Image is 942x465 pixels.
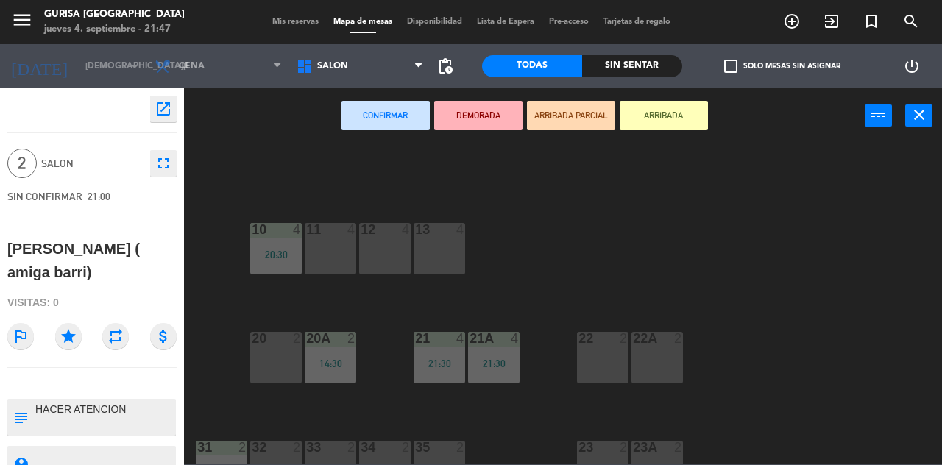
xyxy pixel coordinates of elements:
[7,323,34,349] i: outlined_flag
[456,332,465,345] div: 4
[265,18,326,26] span: Mis reservas
[155,155,172,172] i: fullscreen
[527,101,615,130] button: ARRIBADA PARCIAL
[150,96,177,122] button: open_in_new
[7,237,177,285] div: [PERSON_NAME] ( amiga barri)
[865,104,892,127] button: power_input
[402,223,411,236] div: 4
[511,332,520,345] div: 4
[724,60,737,73] span: check_box_outline_blank
[456,441,465,454] div: 2
[783,13,801,30] i: add_circle_outline
[903,57,921,75] i: power_settings_new
[102,323,129,349] i: repeat
[456,223,465,236] div: 4
[910,106,928,124] i: close
[341,101,430,130] button: Confirmar
[11,9,33,36] button: menu
[542,18,596,26] span: Pre-acceso
[347,223,356,236] div: 4
[150,150,177,177] button: fullscreen
[293,223,302,236] div: 4
[250,249,302,260] div: 20:30
[326,18,400,26] span: Mapa de mesas
[317,61,348,71] span: SALON
[306,441,307,454] div: 33
[414,358,465,369] div: 21:30
[179,61,205,71] span: Cena
[238,441,247,454] div: 2
[7,149,37,178] span: 2
[197,441,198,454] div: 31
[620,441,628,454] div: 2
[674,332,683,345] div: 2
[7,191,82,202] span: SIN CONFIRMAR
[674,441,683,454] div: 2
[13,409,29,425] i: subject
[306,332,307,345] div: 20A
[11,9,33,31] i: menu
[400,18,470,26] span: Disponibilidad
[126,57,144,75] i: arrow_drop_down
[44,7,185,22] div: Gurisa [GEOGRAPHIC_DATA]
[724,60,840,73] label: Solo mesas sin asignar
[7,290,177,316] div: Visitas: 0
[620,332,628,345] div: 2
[482,55,582,77] div: Todas
[305,358,356,369] div: 14:30
[620,101,708,130] button: ARRIBADA
[55,323,82,349] i: star
[415,441,416,454] div: 35
[470,18,542,26] span: Lista de Espera
[155,100,172,118] i: open_in_new
[44,22,185,37] div: jueves 4. septiembre - 21:47
[41,155,143,172] span: SALON
[434,101,523,130] button: DEMORADA
[905,104,932,127] button: close
[902,13,920,30] i: search
[823,13,840,30] i: exit_to_app
[415,332,416,345] div: 21
[150,323,177,349] i: attach_money
[293,441,302,454] div: 2
[578,441,579,454] div: 23
[88,191,110,202] span: 21:00
[596,18,678,26] span: Tarjetas de regalo
[347,441,356,454] div: 2
[468,358,520,369] div: 21:30
[306,223,307,236] div: 11
[863,13,880,30] i: turned_in_not
[578,332,579,345] div: 22
[870,106,888,124] i: power_input
[293,332,302,345] div: 2
[415,223,416,236] div: 13
[582,55,682,77] div: Sin sentar
[470,332,470,345] div: 21A
[347,332,356,345] div: 2
[436,57,454,75] span: pending_actions
[402,441,411,454] div: 2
